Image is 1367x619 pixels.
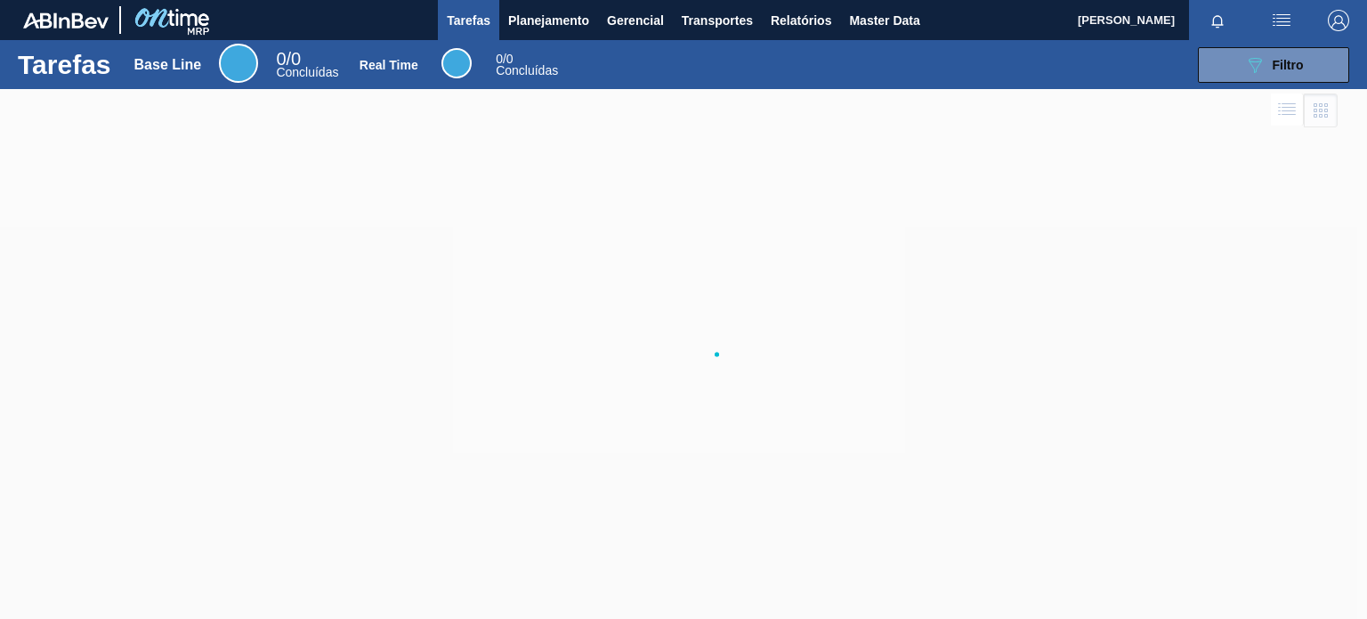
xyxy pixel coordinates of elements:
h1: Tarefas [18,54,111,75]
div: Base Line [276,52,338,78]
span: / 0 [496,52,513,66]
button: Notificações [1189,8,1246,33]
span: / 0 [276,49,301,69]
div: Real Time [360,58,418,72]
span: Concluídas [496,63,558,77]
div: Real Time [496,53,558,77]
img: userActions [1271,10,1292,31]
span: Concluídas [276,65,338,79]
span: Transportes [682,10,753,31]
span: Gerencial [607,10,664,31]
div: Base Line [134,57,202,73]
img: Logout [1328,10,1349,31]
div: Real Time [441,48,472,78]
div: Base Line [219,44,258,83]
span: Master Data [849,10,919,31]
span: 0 [276,49,286,69]
span: 0 [496,52,503,66]
span: Tarefas [447,10,490,31]
span: Filtro [1273,58,1304,72]
span: Planejamento [508,10,589,31]
button: Filtro [1198,47,1349,83]
img: TNhmsLtSVTkK8tSr43FrP2fwEKptu5GPRR3wAAAABJRU5ErkJggg== [23,12,109,29]
span: Relatórios [771,10,831,31]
